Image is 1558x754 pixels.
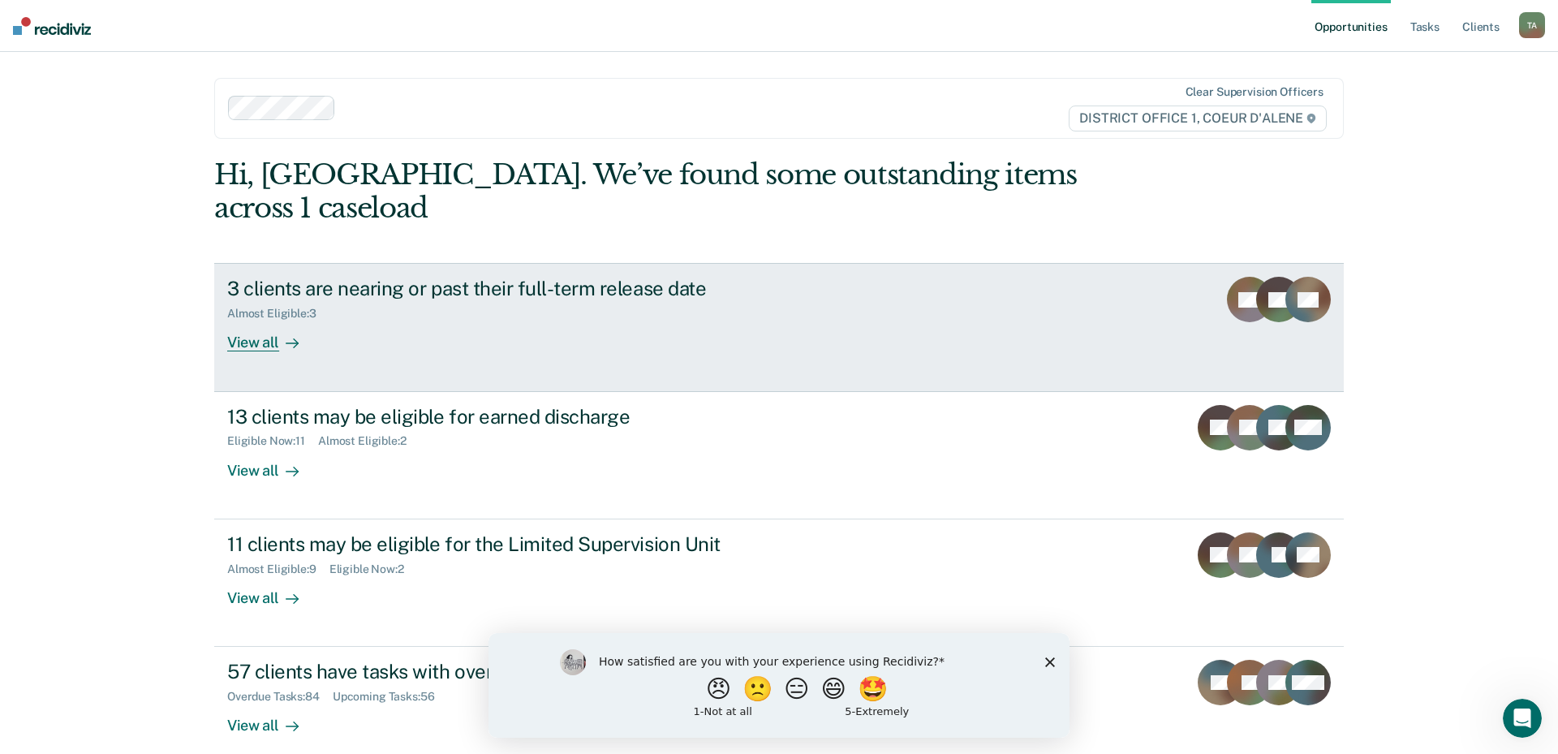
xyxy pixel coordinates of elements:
[227,660,797,683] div: 57 clients have tasks with overdue or upcoming due dates
[227,575,318,607] div: View all
[214,158,1118,225] div: Hi, [GEOGRAPHIC_DATA]. We’ve found some outstanding items across 1 caseload
[318,434,420,448] div: Almost Eligible : 2
[227,405,797,429] div: 13 clients may be eligible for earned discharge
[227,532,797,556] div: 11 clients may be eligible for the Limited Supervision Unit
[227,690,333,704] div: Overdue Tasks : 84
[333,690,448,704] div: Upcoming Tasks : 56
[227,277,797,300] div: 3 clients are nearing or past their full-term release date
[227,434,318,448] div: Eligible Now : 11
[1519,12,1545,38] div: T A
[227,307,329,321] div: Almost Eligible : 3
[214,392,1344,519] a: 13 clients may be eligible for earned dischargeEligible Now:11Almost Eligible:2View all
[214,263,1344,391] a: 3 clients are nearing or past their full-term release dateAlmost Eligible:3View all
[214,519,1344,647] a: 11 clients may be eligible for the Limited Supervision UnitAlmost Eligible:9Eligible Now:2View all
[227,562,329,576] div: Almost Eligible : 9
[227,448,318,480] div: View all
[329,562,417,576] div: Eligible Now : 2
[1186,85,1323,99] div: Clear supervision officers
[227,704,318,735] div: View all
[227,321,318,352] div: View all
[1069,106,1327,131] span: DISTRICT OFFICE 1, COEUR D'ALENE
[1519,12,1545,38] button: TA
[488,633,1070,738] iframe: Survey by Kim from Recidiviz
[1503,699,1542,738] iframe: Intercom live chat
[13,17,91,35] img: Recidiviz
